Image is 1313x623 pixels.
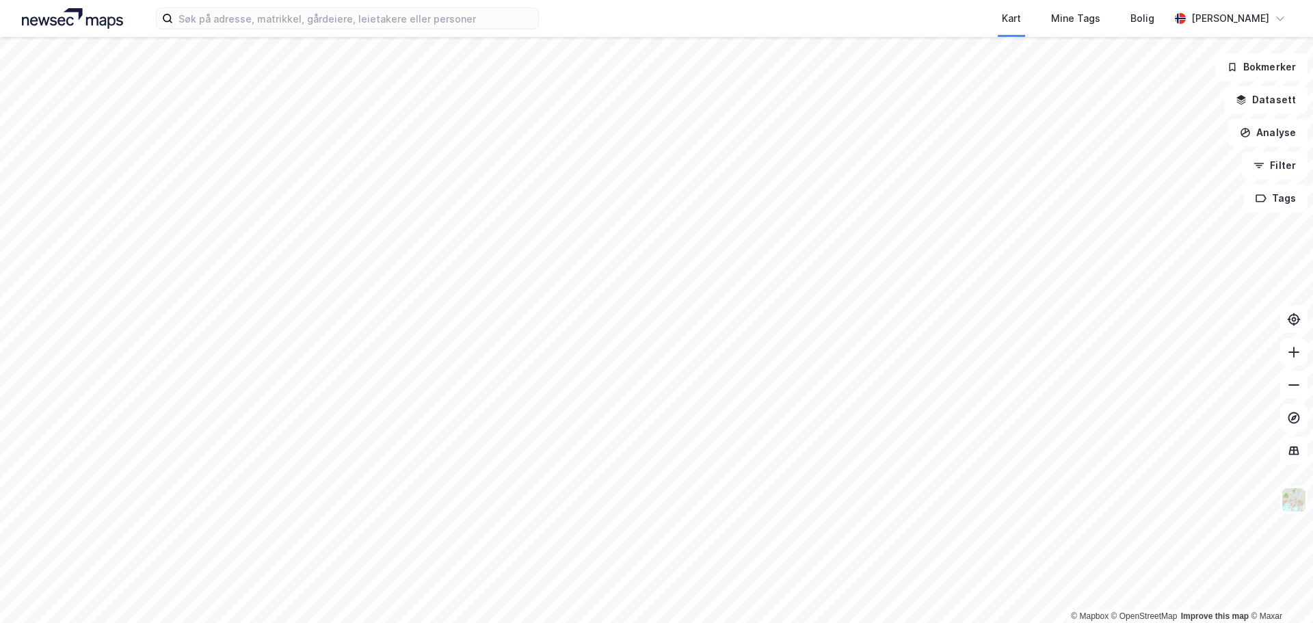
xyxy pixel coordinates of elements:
[1051,10,1100,27] div: Mine Tags
[1228,119,1308,146] button: Analyse
[1244,185,1308,212] button: Tags
[1245,557,1313,623] iframe: Chat Widget
[1215,53,1308,81] button: Bokmerker
[1242,152,1308,179] button: Filter
[1181,611,1249,621] a: Improve this map
[1002,10,1021,27] div: Kart
[1224,86,1308,114] button: Datasett
[1071,611,1109,621] a: Mapbox
[1111,611,1178,621] a: OpenStreetMap
[1281,487,1307,513] img: Z
[1130,10,1154,27] div: Bolig
[22,8,123,29] img: logo.a4113a55bc3d86da70a041830d287a7e.svg
[173,8,538,29] input: Søk på adresse, matrikkel, gårdeiere, leietakere eller personer
[1245,557,1313,623] div: Kontrollprogram for chat
[1191,10,1269,27] div: [PERSON_NAME]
